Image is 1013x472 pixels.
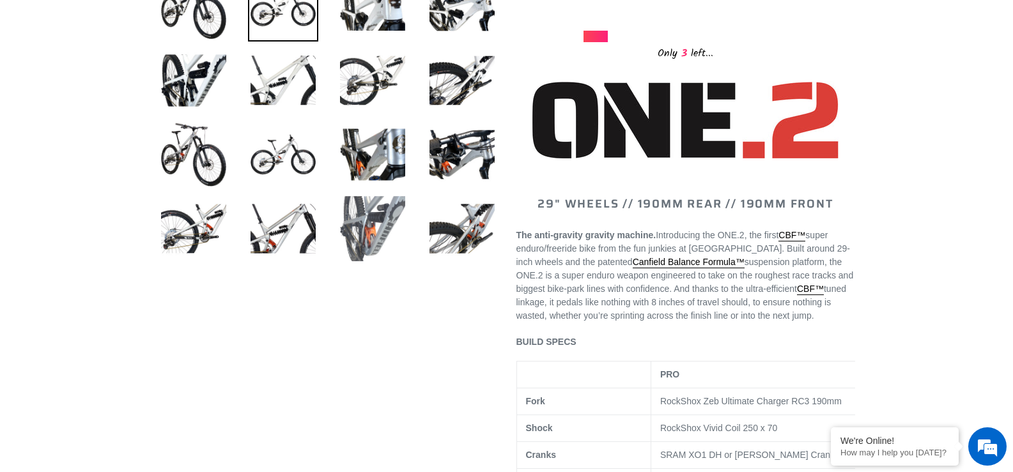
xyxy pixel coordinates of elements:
img: Load image into Gallery viewer, ONE.2 Super Enduro - Complete Bike [427,194,497,264]
div: Only left... [584,42,788,62]
img: Load image into Gallery viewer, ONE.2 Super Enduro - Complete Bike [427,45,497,116]
span: 3 [677,45,691,61]
img: Load image into Gallery viewer, ONE.2 Super Enduro - Complete Bike [337,45,408,116]
img: Load image into Gallery viewer, ONE.2 Super Enduro - Complete Bike [159,119,229,190]
a: Canfield Balance Formula™ [633,257,745,268]
p: RockShox Vivid Coil 250 x 70 [660,422,858,435]
p: How may I help you today? [840,448,949,457]
img: Load image into Gallery viewer, ONE.2 Super Enduro - Complete Bike [248,194,318,264]
span: SRAM XO1 DH or [PERSON_NAME] Cranks [660,450,839,460]
img: Load image into Gallery viewer, ONE.2 Super Enduro - Complete Bike [248,119,318,190]
img: Load image into Gallery viewer, ONE.2 Super Enduro - Complete Bike [337,119,408,190]
span: BUILD SPECS [516,337,576,347]
span: tuned linkage, it pedals like nothing with 8 inches of travel should, to ensure nothing is wasted... [516,284,847,321]
b: Fork [526,396,545,406]
span: suspension platform, the ONE.2 is a super enduro weapon engineered to take on the roughest race t... [516,257,854,294]
div: We're Online! [840,436,949,446]
img: Load image into Gallery viewer, ONE.2 Super Enduro - Complete Bike [427,119,497,190]
img: Load image into Gallery viewer, ONE.2 Super Enduro - Complete Bike [159,45,229,116]
a: CBF™ [797,284,824,295]
img: Load image into Gallery viewer, ONE.2 Super Enduro - Complete Bike [337,194,408,264]
b: Shock [526,423,553,433]
img: Load image into Gallery viewer, ONE.2 Super Enduro - Complete Bike [248,45,318,116]
td: RockShox Zeb Ultimate Charger RC3 190mm [651,388,867,415]
span: super enduro/freeride bike from the fun junkies at [GEOGRAPHIC_DATA]. Built around 29-inch wheels... [516,230,850,267]
span: 29" WHEELS // 190MM REAR // 190MM FRONT [537,195,833,213]
strong: The anti-gravity gravity machine. [516,230,656,240]
span: Introducing the ONE.2, the first [656,230,778,240]
img: Load image into Gallery viewer, ONE.2 Super Enduro - Complete Bike [159,194,229,264]
strong: PRO [660,369,679,379]
b: Cranks [526,450,556,460]
a: CBF™ [778,230,805,241]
